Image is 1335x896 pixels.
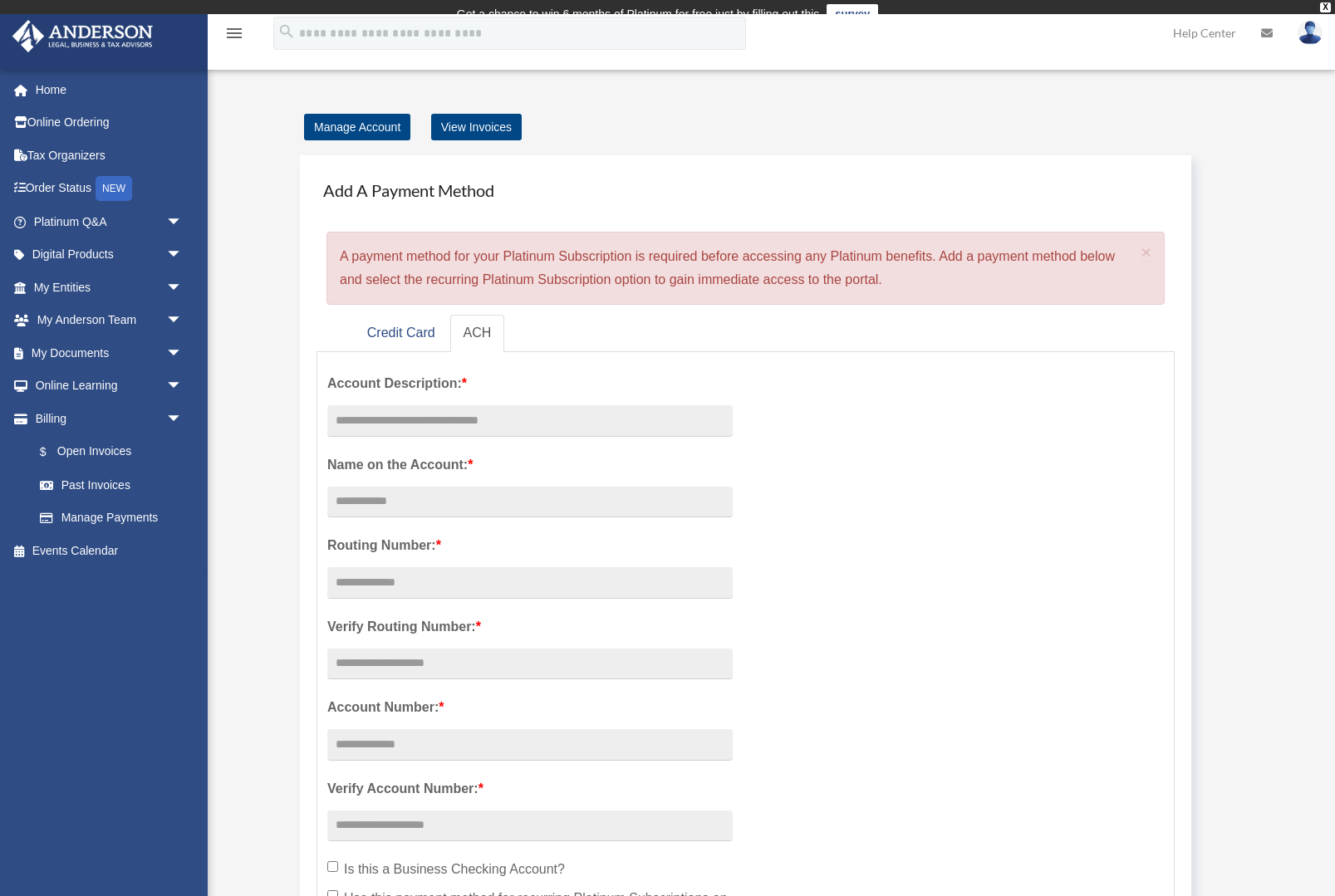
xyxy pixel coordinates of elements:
[166,271,199,305] span: arrow_drop_down
[450,315,505,352] a: ACH
[12,238,208,272] a: Digital Productsarrow_drop_down
[23,435,208,469] a: $Open Invoices
[304,114,410,140] a: Manage Account
[1320,2,1331,12] div: close
[12,402,208,435] a: Billingarrow_drop_down
[12,271,208,304] a: My Entitiesarrow_drop_down
[166,336,199,370] span: arrow_drop_down
[12,205,208,238] a: Platinum Q&Aarrow_drop_down
[457,4,820,24] div: Get a chance to win 6 months of Platinum for free just by filling out this
[12,336,208,370] a: My Documentsarrow_drop_down
[23,468,208,502] a: Past Invoices
[12,172,208,206] a: Order StatusNEW
[166,402,199,436] span: arrow_drop_down
[224,29,244,43] a: menu
[317,172,1175,208] h4: Add A Payment Method
[166,304,199,338] span: arrow_drop_down
[12,73,208,106] a: Home
[327,858,733,881] label: Is this a Business Checking Account?
[327,861,338,872] input: Is this a Business Checking Account?
[23,502,199,535] a: Manage Payments
[1141,242,1152,262] span: ×
[327,696,733,719] label: Account Number:
[12,139,208,172] a: Tax Organizers
[12,534,208,567] a: Events Calendar
[327,534,733,557] label: Routing Number:
[327,453,733,477] label: Name on the Account:
[96,176,132,201] div: NEW
[166,205,199,239] span: arrow_drop_down
[12,370,208,403] a: Online Learningarrow_drop_down
[354,315,449,352] a: Credit Card
[1141,243,1152,261] button: Close
[326,232,1165,305] div: A payment method for your Platinum Subscription is required before accessing any Platinum benefit...
[166,370,199,404] span: arrow_drop_down
[327,615,733,639] label: Verify Routing Number:
[327,372,733,395] label: Account Description:
[49,442,57,463] span: $
[431,114,522,140] a: View Invoices
[827,4,878,24] a: survey
[277,22,296,41] i: search
[166,238,199,272] span: arrow_drop_down
[7,20,158,52] img: Anderson Advisors Platinum Portal
[12,106,208,140] a: Online Ordering
[224,23,244,43] i: menu
[1298,21,1323,45] img: User Pic
[12,304,208,337] a: My Anderson Teamarrow_drop_down
[327,777,733,801] label: Verify Account Number:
